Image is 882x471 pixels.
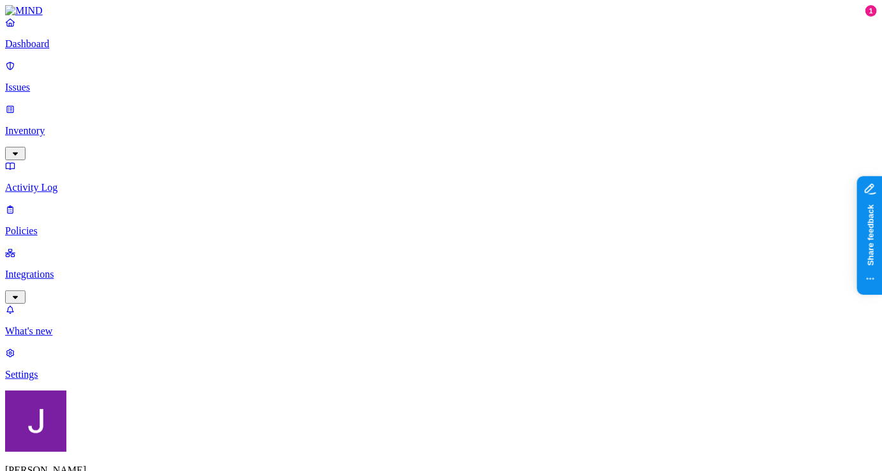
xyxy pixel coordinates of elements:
p: Activity Log [5,182,877,193]
p: What's new [5,325,877,337]
a: Activity Log [5,160,877,193]
a: Settings [5,347,877,380]
p: Issues [5,82,877,93]
div: 1 [865,5,877,17]
p: Integrations [5,269,877,280]
p: Inventory [5,125,877,137]
a: MIND [5,5,877,17]
p: Dashboard [5,38,877,50]
a: Integrations [5,247,877,302]
p: Policies [5,225,877,237]
a: Dashboard [5,17,877,50]
a: What's new [5,304,877,337]
a: Policies [5,204,877,237]
img: MIND [5,5,43,17]
a: Issues [5,60,877,93]
img: Jimmy Tsang [5,391,66,452]
a: Inventory [5,103,877,158]
p: Settings [5,369,877,380]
